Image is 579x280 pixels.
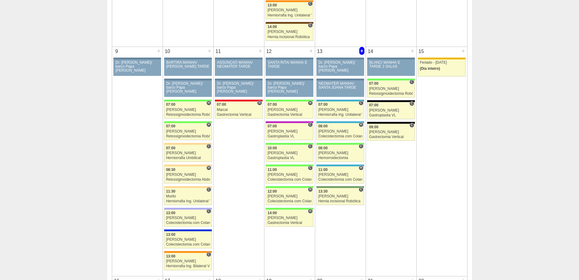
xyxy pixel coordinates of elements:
div: Key: Aviso [367,58,415,59]
div: Dr. [PERSON_NAME]/ barco Papa [PERSON_NAME] [166,82,210,94]
div: Marcal [217,108,261,112]
a: H 11:00 [PERSON_NAME] Colecistectomia com Colangiografia VL [316,166,364,183]
span: Hospital [359,165,363,170]
span: 13:00 [166,211,175,215]
span: Consultório [308,1,312,6]
span: Hospital [308,209,312,214]
span: 07:00 [166,146,175,150]
span: Consultório [359,187,363,192]
span: 11:30 [166,189,175,193]
div: [PERSON_NAME] [166,151,210,155]
div: Dr. [PERSON_NAME]/ barco Papa [PERSON_NAME] [268,82,311,94]
div: Key: Neomater [316,165,364,166]
div: Key: Brasil [266,100,313,101]
span: 07:00 [166,102,175,107]
div: Key: Santa Joana [266,22,313,24]
div: Key: Aviso [215,79,262,80]
div: Key: Brasil [164,100,212,101]
div: [PERSON_NAME] [369,108,413,112]
div: + [410,47,415,55]
span: Consultório [308,144,312,149]
div: Key: Aviso [316,79,364,80]
div: Herniorrafia Ing. Bilateral VL [166,264,210,268]
div: [PERSON_NAME] [267,108,312,112]
a: C 13:00 [PERSON_NAME] Herniorrafia Ing. Unilateral VL [266,2,313,19]
div: [PERSON_NAME] [166,259,210,263]
a: NEOMATER MANHÃ/ SANTA JOANA TARDE [316,80,364,97]
span: Hospital [206,165,211,170]
a: C 09:00 [PERSON_NAME] Gastrectomia Vertical [367,124,415,141]
span: Hospital [359,122,363,127]
span: (Dia inteiro) [420,66,440,71]
div: Retossigmoidectomia Robótica [369,92,413,96]
div: [PERSON_NAME] [369,130,413,134]
div: Hernia incisional Robótica [318,199,362,203]
span: Consultório [409,123,414,128]
div: Gastroplastia VL [267,134,312,138]
div: Colecistectomia com Colangiografia VL [267,199,312,203]
div: Key: Brasil [266,165,313,166]
a: Dr. [PERSON_NAME]/ barco Papa [PERSON_NAME] [316,59,364,76]
div: Herniorrafia Ing. Unilateral VL [267,13,312,17]
a: H 08:30 [PERSON_NAME] Retossigmoidectomia Abdominal [164,166,212,183]
span: 11:00 [318,168,328,172]
div: Retossigmoidectomia Robótica [166,134,210,138]
div: BARTIRA MANHÃ/ [PERSON_NAME] TARDE [166,61,210,69]
div: [PERSON_NAME] [166,216,210,220]
div: Colecistectomia com Colangiografia VL [318,178,362,182]
div: NEOMATER MANHÃ/ SANTA JOANA TARDE [319,82,362,90]
div: [PERSON_NAME] [318,194,362,198]
div: Colecistectomia com Colangiografia VL [267,178,312,182]
div: + [258,47,263,55]
a: Feriado - [DATE] (Dia inteiro) [418,59,465,76]
div: Key: Aviso [266,79,313,80]
div: Gastrectomia Vertical [267,113,312,117]
div: [PERSON_NAME] [318,173,362,177]
span: Consultório [409,80,414,84]
div: Gastroplastia VL [267,156,312,160]
div: [PERSON_NAME] [318,108,362,112]
div: Key: Assunção [215,100,262,101]
span: Consultório [308,122,312,127]
span: 11:00 [267,168,277,172]
span: Consultório [308,23,312,28]
div: Hemorroidectomia [318,156,362,160]
div: [PERSON_NAME] [267,216,312,220]
div: + [207,47,212,55]
div: [PERSON_NAME] [267,173,312,177]
span: Consultório [206,252,211,257]
div: Key: Brasil [266,186,313,188]
div: [PERSON_NAME] [267,129,312,133]
span: 07:00 [318,102,328,107]
div: Gastrectomia Vertical [369,135,413,139]
a: Dr. [PERSON_NAME]/ barco Papa [PERSON_NAME] [215,80,262,97]
a: C 07:00 [PERSON_NAME] Gastroplastia VL [266,123,313,140]
div: [PERSON_NAME] [318,151,362,155]
span: Hospital [308,101,312,105]
span: 13:00 [166,254,175,258]
span: 08:00 [318,146,328,150]
div: Key: Aviso [215,58,262,59]
span: Hospital [206,101,211,105]
div: Key: Brasil [164,121,212,123]
div: BLANC/ MANHÃ E TARDE 2 SALAS [369,61,413,69]
div: Key: Bartira [164,165,212,166]
a: H 08:00 [PERSON_NAME] Colecistectomia com Colangiografia VL [316,123,364,140]
div: Dr. [PERSON_NAME]/ barco Papa [PERSON_NAME] [115,61,159,73]
div: Dr. [PERSON_NAME]/ barco Papa [PERSON_NAME] [319,61,362,73]
div: 14 [366,47,375,56]
div: [PERSON_NAME] [166,129,210,133]
div: 9 [112,47,122,56]
div: Key: Santa Paula [316,186,364,188]
div: SANTA RITA/ MANHÃ E TARDE [268,61,311,69]
div: Key: Brasil [266,208,313,210]
a: C 13:30 [PERSON_NAME] Hernia incisional Robótica [316,188,364,205]
a: H 07:00 [PERSON_NAME] Gastrectomia Vertical [266,101,313,119]
span: Consultório [206,187,211,192]
a: C 13:00 [PERSON_NAME] Colecistectomia com Colangiografia VL [164,210,212,227]
div: Key: Aviso [164,58,212,59]
div: 13 [315,47,325,56]
div: 12 [264,47,274,56]
div: Herniorrafia Ing. Unilateral VL [166,199,210,203]
div: Key: Brasil [266,143,313,145]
